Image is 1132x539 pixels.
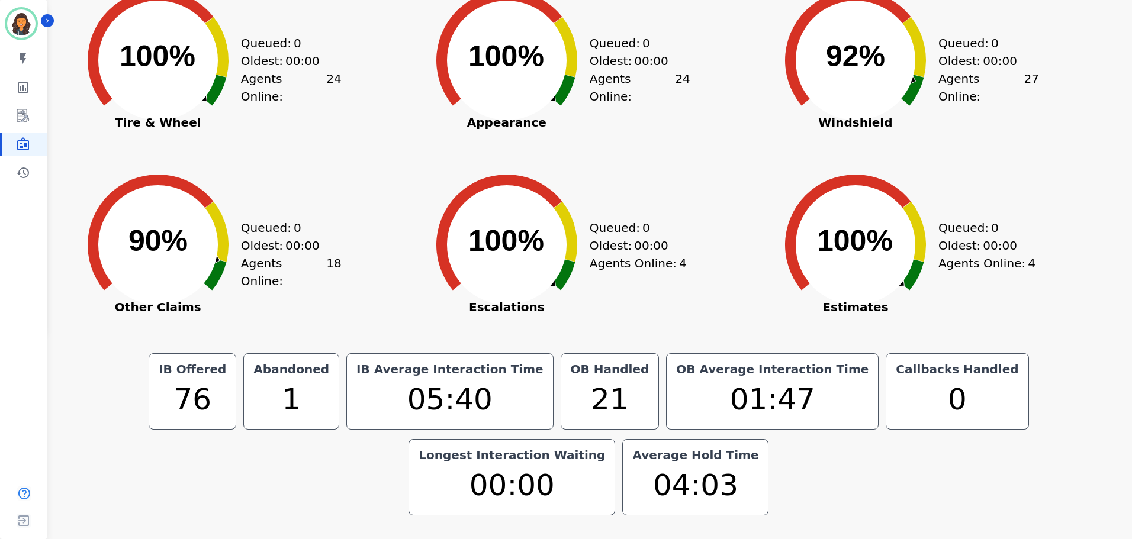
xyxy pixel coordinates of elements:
[251,377,332,422] div: 1
[642,34,650,52] span: 0
[418,301,596,313] span: Escalations
[938,237,1027,254] div: Oldest:
[251,361,332,377] div: Abandoned
[156,361,229,377] div: IB Offered
[893,377,1021,422] div: 0
[418,117,596,128] span: Appearance
[674,361,871,377] div: OB Average Interaction Time
[468,224,544,257] text: 100%
[156,377,229,422] div: 76
[468,40,544,73] text: 100%
[826,40,885,73] text: 92%
[675,70,690,105] span: 24
[938,219,1027,237] div: Queued:
[630,447,761,463] div: Average Hold Time
[326,70,341,105] span: 24
[938,52,1027,70] div: Oldest:
[590,34,678,52] div: Queued:
[634,237,668,254] span: 00:00
[893,361,1021,377] div: Callbacks Handled
[590,219,678,237] div: Queued:
[817,224,893,257] text: 100%
[767,117,944,128] span: Windshield
[938,70,1039,105] div: Agents Online:
[294,34,301,52] span: 0
[354,377,546,422] div: 05:40
[590,254,690,272] div: Agents Online:
[983,52,1017,70] span: 00:00
[590,52,678,70] div: Oldest:
[1024,70,1038,105] span: 27
[7,9,36,38] img: Bordered avatar
[326,254,341,290] span: 18
[590,237,678,254] div: Oldest:
[241,34,330,52] div: Queued:
[128,224,188,257] text: 90%
[241,237,330,254] div: Oldest:
[241,219,330,237] div: Queued:
[938,254,1039,272] div: Agents Online:
[294,219,301,237] span: 0
[679,254,687,272] span: 4
[991,219,999,237] span: 0
[69,301,247,313] span: Other Claims
[991,34,999,52] span: 0
[241,254,342,290] div: Agents Online:
[568,361,652,377] div: OB Handled
[767,301,944,313] span: Estimates
[354,361,546,377] div: IB Average Interaction Time
[241,52,330,70] div: Oldest:
[938,34,1027,52] div: Queued:
[1028,254,1035,272] span: 4
[590,70,690,105] div: Agents Online:
[416,447,607,463] div: Longest Interaction Waiting
[285,52,320,70] span: 00:00
[120,40,195,73] text: 100%
[241,70,342,105] div: Agents Online:
[983,237,1017,254] span: 00:00
[285,237,320,254] span: 00:00
[642,219,650,237] span: 0
[568,377,652,422] div: 21
[674,377,871,422] div: 01:47
[630,463,761,508] div: 04:03
[69,117,247,128] span: Tire & Wheel
[416,463,607,508] div: 00:00
[634,52,668,70] span: 00:00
